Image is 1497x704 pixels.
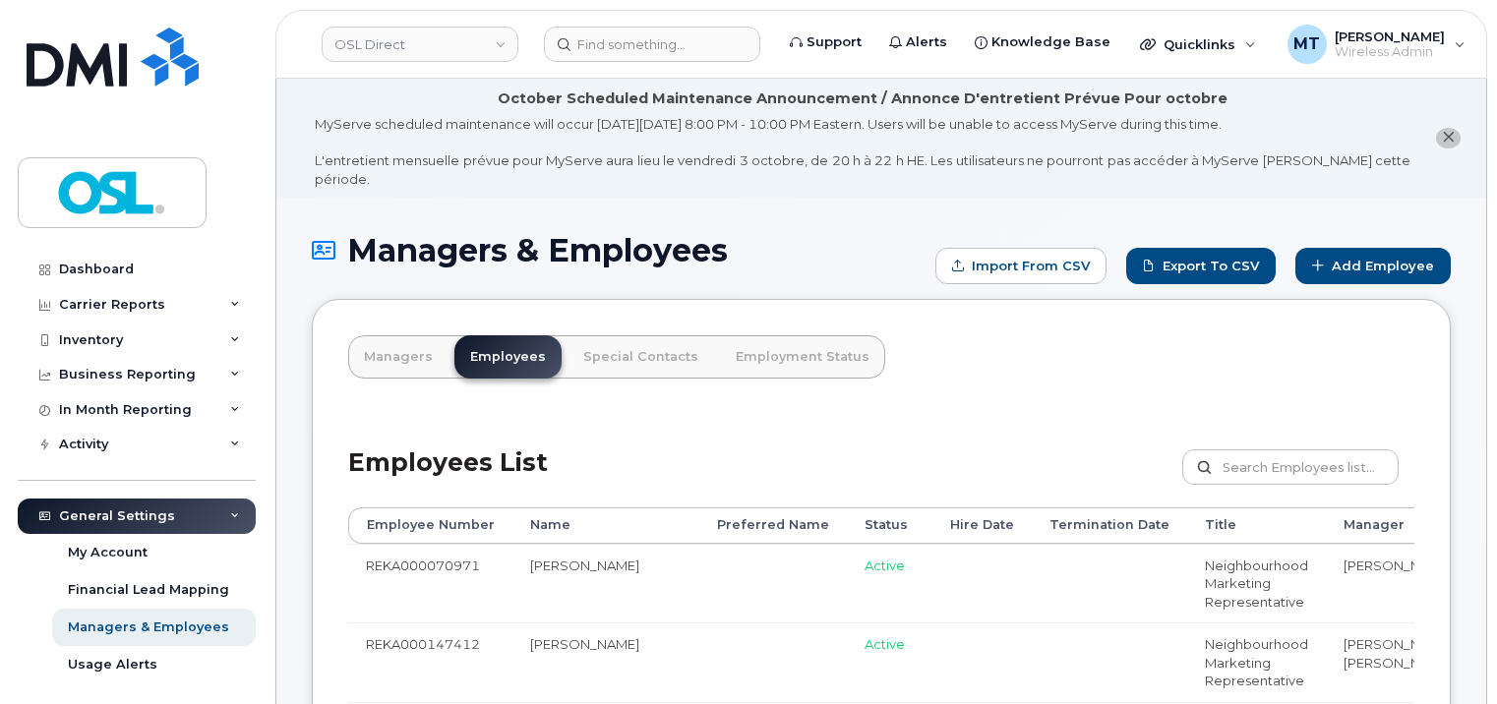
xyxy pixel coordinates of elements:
div: MyServe scheduled maintenance will occur [DATE][DATE] 8:00 PM - 10:00 PM Eastern. Users will be u... [315,115,1410,188]
a: Managers [348,335,449,379]
span: Active [865,636,905,652]
td: Neighbourhood Marketing Representative [1187,622,1326,702]
li: [PERSON_NAME] [1344,635,1495,654]
td: [PERSON_NAME] [512,622,699,702]
h1: Managers & Employees [312,233,926,267]
a: Export to CSV [1126,248,1276,284]
th: Status [847,507,932,543]
h2: Employees List [348,449,548,507]
a: Special Contacts [568,335,714,379]
div: October Scheduled Maintenance Announcement / Annonce D'entretient Prévue Pour octobre [498,88,1228,109]
th: Title [1187,507,1326,543]
td: REKA000147412 [348,622,512,702]
li: [PERSON_NAME] [1344,654,1495,673]
a: Add Employee [1295,248,1451,284]
span: Active [865,557,905,573]
th: Employee Number [348,507,512,543]
th: Hire Date [932,507,1032,543]
th: Preferred Name [699,507,847,543]
a: Employment Status [720,335,885,379]
td: Neighbourhood Marketing Representative [1187,544,1326,623]
th: Termination Date [1032,507,1187,543]
form: Import from CSV [935,248,1107,284]
th: Name [512,507,699,543]
li: [PERSON_NAME] [1344,557,1495,575]
button: close notification [1436,128,1461,148]
a: Employees [454,335,562,379]
td: REKA000070971 [348,544,512,623]
td: [PERSON_NAME] [512,544,699,623]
